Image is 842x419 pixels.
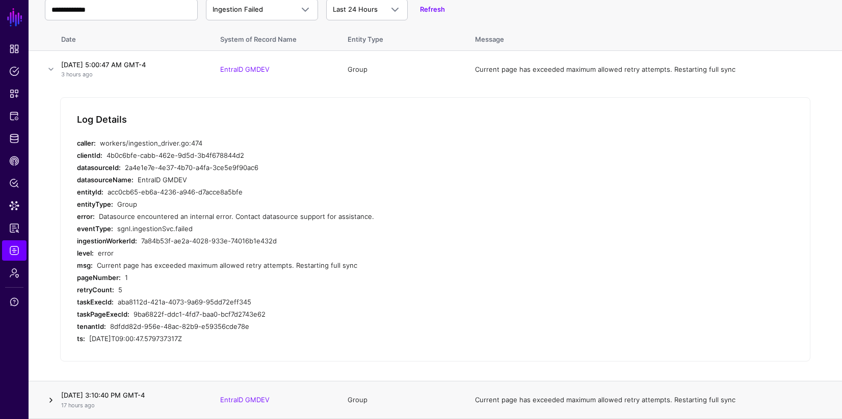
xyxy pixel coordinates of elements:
[89,332,485,345] div: [DATE]T09:00:47.579737317Z
[333,5,378,13] span: Last 24 Hours
[77,310,129,318] strong: taskPageExecId:
[2,240,27,261] a: Logs
[9,44,19,54] span: Dashboard
[77,298,114,306] strong: taskExecId:
[77,273,121,282] strong: pageNumber:
[77,139,96,147] strong: caller:
[125,271,485,284] div: 1
[99,210,485,222] div: Datasource encountered an internal error. Contact datasource support for assistance.
[420,5,445,13] a: Refresh
[77,114,127,125] h5: Log Details
[337,381,465,419] td: Group
[465,381,842,419] td: Current page has exceeded maximum allowed retry attempts. Restarting full sync
[220,65,270,73] a: EntraID GMDEV
[141,235,485,247] div: 7a84b53f-ae2a-4028-933e-74016b1e432d
[6,6,23,29] a: SGNL
[9,66,19,76] span: Policies
[213,5,263,13] span: Ingestion Failed
[138,174,485,186] div: EntraID GMDEV
[77,237,137,245] strong: ingestionWorkerId:
[9,178,19,188] span: Policy Lens
[9,111,19,121] span: Protected Systems
[77,249,94,257] strong: level:
[2,39,27,59] a: Dashboard
[117,222,485,235] div: sgnl.ingestionSvc.failed
[118,296,485,308] div: aba8112d-421a-4073-9a69-95dd72eff345
[97,259,485,271] div: Current page has exceeded maximum allowed retry attempts. Restarting full sync
[465,51,842,88] td: Current page has exceeded maximum allowed retry attempts. Restarting full sync
[61,70,200,79] p: 3 hours ago
[77,163,121,172] strong: datasourceId:
[100,137,485,149] div: workers/ingestion_driver.go:474
[2,61,27,81] a: Policies
[2,195,27,216] a: Data Lens
[2,83,27,104] a: Snippets
[110,320,485,332] div: 8dfdd82d-956e-48ac-82b9-e59356cde78e
[2,128,27,149] a: Identity Data Fabric
[9,133,19,144] span: Identity Data Fabric
[9,297,19,307] span: Support
[77,212,95,220] strong: error:
[220,396,270,404] a: EntraID GMDEV
[57,24,210,51] th: Date
[2,173,27,193] a: Policy Lens
[77,151,102,159] strong: clientId:
[77,225,113,233] strong: eventType:
[465,24,842,51] th: Message
[337,51,465,88] td: Group
[337,24,465,51] th: Entity Type
[9,201,19,211] span: Data Lens
[9,223,19,233] span: Access Reporting
[107,149,485,161] div: 4b0c6bfe-cabb-462e-9d5d-3b4f678844d2
[210,24,337,51] th: System of Record Name
[77,286,114,294] strong: retryCount:
[108,186,485,198] div: acc0cb65-eb6a-4236-a946-d7acce8a5bfe
[77,334,85,343] strong: ts:
[9,268,19,278] span: Admin
[9,156,19,166] span: CAEP Hub
[2,151,27,171] a: CAEP Hub
[2,263,27,283] a: Admin
[77,261,93,269] strong: msg:
[2,218,27,238] a: Access Reporting
[9,245,19,256] span: Logs
[9,89,19,99] span: Snippets
[61,390,200,400] h4: [DATE] 3:10:40 PM GMT-4
[2,106,27,126] a: Protected Systems
[77,322,106,330] strong: tenantId:
[117,198,485,210] div: Group
[77,188,103,196] strong: entityId:
[61,401,200,410] p: 17 hours ago
[125,161,485,174] div: 2a4e1e7e-4e37-4b70-a4fa-3ce5e9f90ac6
[118,284,485,296] div: 5
[98,247,485,259] div: error
[61,60,200,69] h4: [DATE] 5:00:47 AM GMT-4
[77,200,113,208] strong: entityType:
[134,308,485,320] div: 9ba6822f-ddc1-4fd7-baa0-bcf7d2743e62
[77,176,134,184] strong: datasourceName:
